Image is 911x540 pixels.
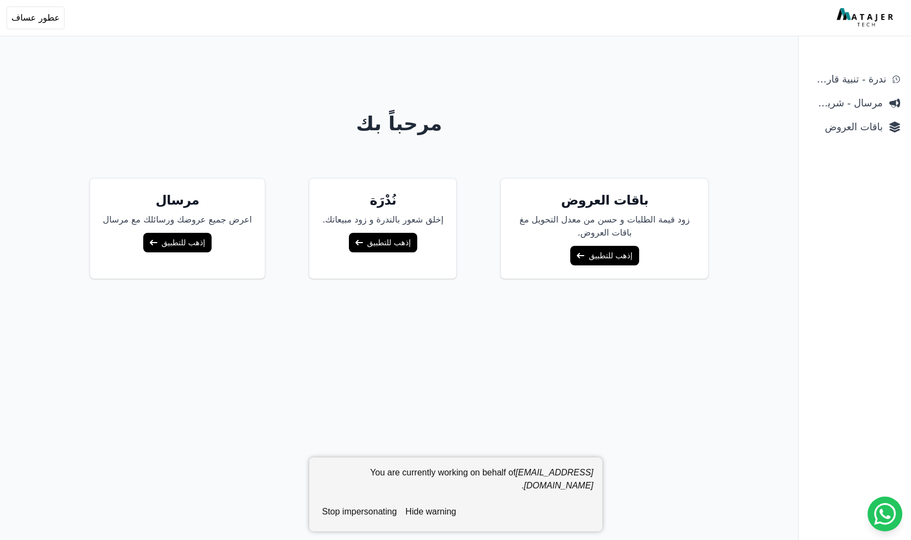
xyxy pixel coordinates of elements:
[11,11,60,24] span: عطور عساف
[515,468,593,490] em: [EMAIL_ADDRESS][DOMAIN_NAME]
[401,501,460,523] button: hide warning
[143,233,212,252] a: إذهب للتطبيق
[810,96,883,111] span: مرسال - شريط دعاية
[322,192,443,209] h5: نُدْرَة
[103,192,252,209] h5: مرسال
[318,501,402,523] button: stop impersonating
[837,8,896,28] img: MatajerTech Logo
[322,213,443,226] p: إخلق شعور بالندرة و زود مبيعاتك.
[349,233,417,252] a: إذهب للتطبيق
[103,213,252,226] p: اعرض جميع عروضك ورسائلك مع مرسال
[514,213,695,239] p: زود قيمة الطلبات و حسن من معدل التحويل مغ باقات العروض.
[810,72,886,87] span: ندرة - تنبية قارب علي النفاذ
[318,466,594,501] div: You are currently working on behalf of .
[7,7,65,29] button: عطور عساف
[810,119,883,135] span: باقات العروض
[514,192,695,209] h5: باقات العروض
[570,246,639,265] a: إذهب للتطبيق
